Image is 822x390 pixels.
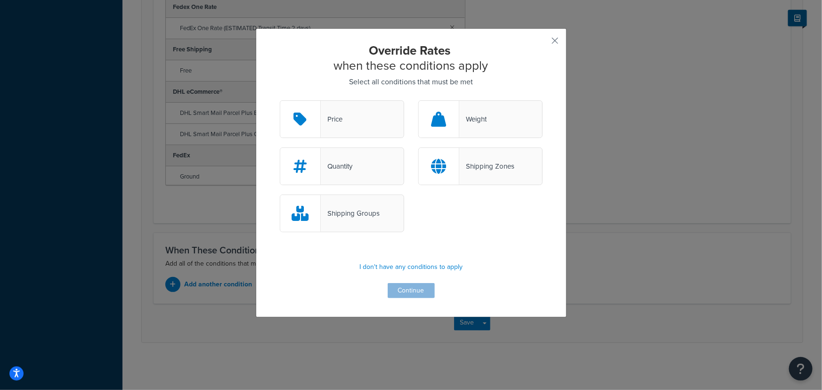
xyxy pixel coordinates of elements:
[321,113,342,126] div: Price
[280,75,543,89] p: Select all conditions that must be met
[321,207,380,220] div: Shipping Groups
[280,260,543,274] p: I don't have any conditions to apply
[321,160,352,173] div: Quantity
[459,113,487,126] div: Weight
[280,43,543,73] h2: when these conditions apply
[459,160,514,173] div: Shipping Zones
[369,41,451,59] strong: Override Rates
